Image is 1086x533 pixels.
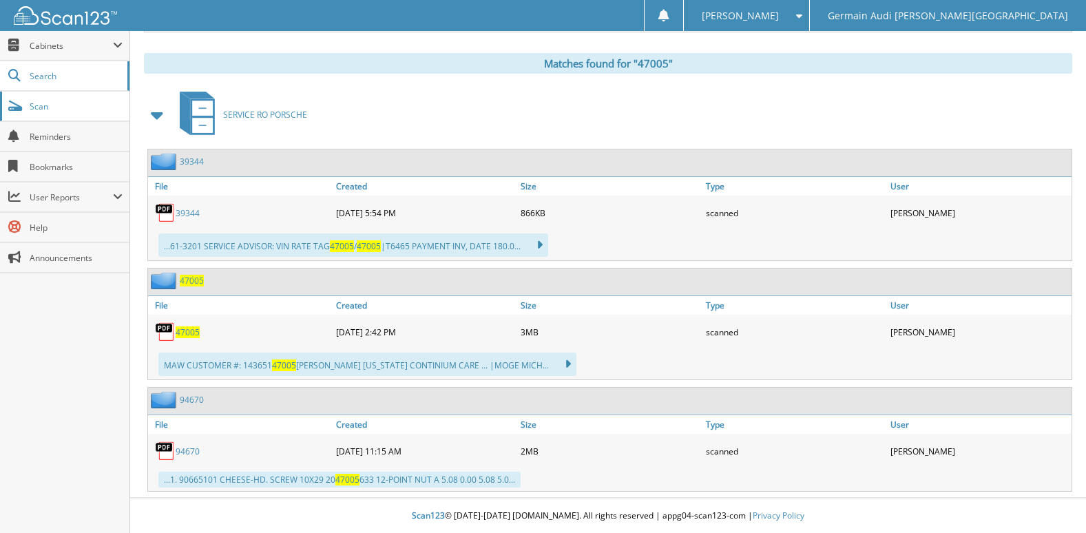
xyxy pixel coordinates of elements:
span: 47005 [330,240,354,252]
a: User [887,177,1072,196]
a: 47005 [180,275,204,286]
div: 3MB [517,318,702,346]
div: scanned [702,318,887,346]
a: Created [333,296,517,315]
a: Type [702,177,887,196]
span: 47005 [272,359,296,371]
a: Privacy Policy [753,510,804,521]
img: scan123-logo-white.svg [14,6,117,25]
div: [PERSON_NAME] [887,437,1072,465]
img: folder2.png [151,153,180,170]
span: Help [30,222,123,233]
div: © [DATE]-[DATE] [DOMAIN_NAME]. All rights reserved | appg04-scan123-com | [130,499,1086,533]
span: 47005 [335,474,359,485]
div: scanned [702,437,887,465]
span: User Reports [30,191,113,203]
a: User [887,296,1072,315]
div: 2MB [517,437,702,465]
span: Bookmarks [30,161,123,173]
img: folder2.png [151,391,180,408]
a: 39344 [180,156,204,167]
img: folder2.png [151,272,180,289]
a: Created [333,177,517,196]
span: Announcements [30,252,123,264]
a: 47005 [176,326,200,338]
span: Cabinets [30,40,113,52]
a: Created [333,415,517,434]
a: Type [702,415,887,434]
a: Size [517,296,702,315]
div: scanned [702,199,887,227]
a: 94670 [176,446,200,457]
a: User [887,415,1072,434]
span: SERVICE RO PORSCHE [223,109,307,121]
span: Reminders [30,131,123,143]
img: PDF.png [155,202,176,223]
div: [DATE] 5:54 PM [333,199,517,227]
a: Type [702,296,887,315]
img: PDF.png [155,322,176,342]
a: 39344 [176,207,200,219]
div: Matches found for "47005" [144,53,1072,74]
span: Scan [30,101,123,112]
iframe: Chat Widget [1017,467,1086,533]
img: PDF.png [155,441,176,461]
a: Size [517,177,702,196]
a: File [148,296,333,315]
div: 866KB [517,199,702,227]
div: [PERSON_NAME] [887,318,1072,346]
div: [DATE] 11:15 AM [333,437,517,465]
a: File [148,177,333,196]
a: Size [517,415,702,434]
span: [PERSON_NAME] [702,12,779,20]
a: SERVICE RO PORSCHE [171,87,307,142]
div: ...61-3201 SERVICE ADVISOR: VIN RATE TAG / |T6465 PAYMENT INV, DATE 180.0... [158,233,548,257]
span: Germain Audi [PERSON_NAME][GEOGRAPHIC_DATA] [828,12,1068,20]
a: File [148,415,333,434]
div: ...1. 90665101 CHEESE-HD. SCREW 10X29 20 633 12-POINT NUT A 5.08 0.00 5.08 5.0... [158,472,521,488]
div: [DATE] 2:42 PM [333,318,517,346]
div: [PERSON_NAME] [887,199,1072,227]
span: Scan123 [412,510,445,521]
span: 47005 [357,240,381,252]
span: Search [30,70,121,82]
div: MAW CUSTOMER #: 143651 [PERSON_NAME] [US_STATE] CONTINIUM CARE ... |MOGE MICH... [158,353,576,376]
a: 94670 [180,394,204,406]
